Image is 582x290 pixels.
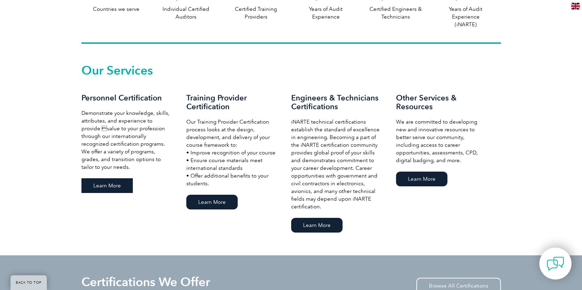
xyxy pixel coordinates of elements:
a: Learn More [396,172,447,186]
a: BACK TO TOP [10,275,47,290]
p: Certified Engineers & Technicians [361,5,431,21]
h3: Other Services & Resources [396,94,487,111]
h3: Personnel Certification [81,94,172,102]
img: en [571,3,580,9]
p: Certified Training Providers [221,5,291,21]
p: We are committed to developing new and innovative resources to better serve our community, includ... [396,118,487,164]
p: Years of Audit Experience [291,5,361,21]
p: Our Training Provider Certification process looks at the design, development, and delivery of you... [186,118,277,187]
a: Learn More [81,178,133,193]
p: Countries we serve [81,5,151,13]
h3: Training Provider Certification [186,94,277,111]
p: Years of Audit Experience (iNARTE) [431,5,501,28]
h2: Certifications We Offer [81,276,210,288]
p: iNARTE technical certifications establish the standard of excellence in engineering. Becoming a p... [291,118,382,210]
a: Learn More [291,218,343,233]
h2: Our Services [81,65,501,76]
p: Individual Certified Auditors [151,5,221,21]
img: contact-chat.png [547,255,564,272]
a: Learn More [186,195,238,209]
p: Demonstrate your knowledge, skills, attributes, and experience to provide value to your professi... [81,109,172,171]
h3: Engineers & Technicians Certifications [291,94,382,111]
